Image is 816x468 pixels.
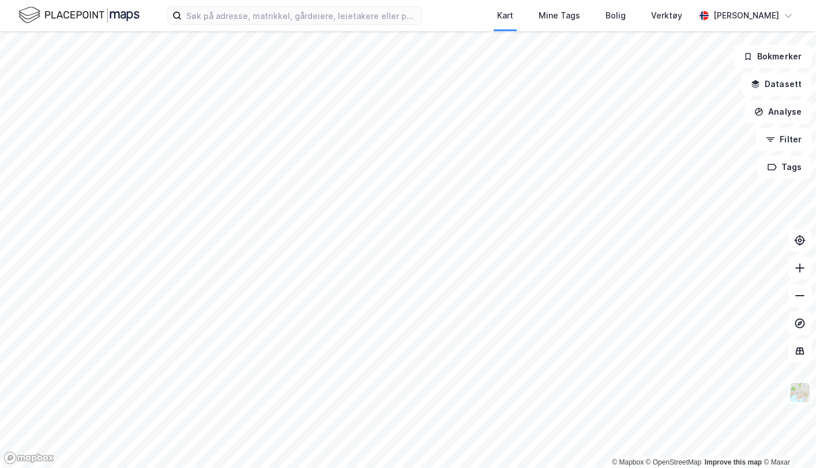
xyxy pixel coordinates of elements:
[182,7,422,24] input: Søk på adresse, matrikkel, gårdeiere, leietakere eller personer
[606,9,626,22] div: Bolig
[744,100,811,123] button: Analyse
[651,9,682,22] div: Verktøy
[758,156,811,179] button: Tags
[705,458,762,466] a: Improve this map
[713,9,779,22] div: [PERSON_NAME]
[758,413,816,468] iframe: Chat Widget
[612,458,644,466] a: Mapbox
[497,9,513,22] div: Kart
[741,73,811,96] button: Datasett
[646,458,702,466] a: OpenStreetMap
[734,45,811,68] button: Bokmerker
[18,5,140,25] img: logo.f888ab2527a4732fd821a326f86c7f29.svg
[3,451,54,465] a: Mapbox homepage
[539,9,580,22] div: Mine Tags
[789,382,811,403] img: Z
[756,128,811,151] button: Filter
